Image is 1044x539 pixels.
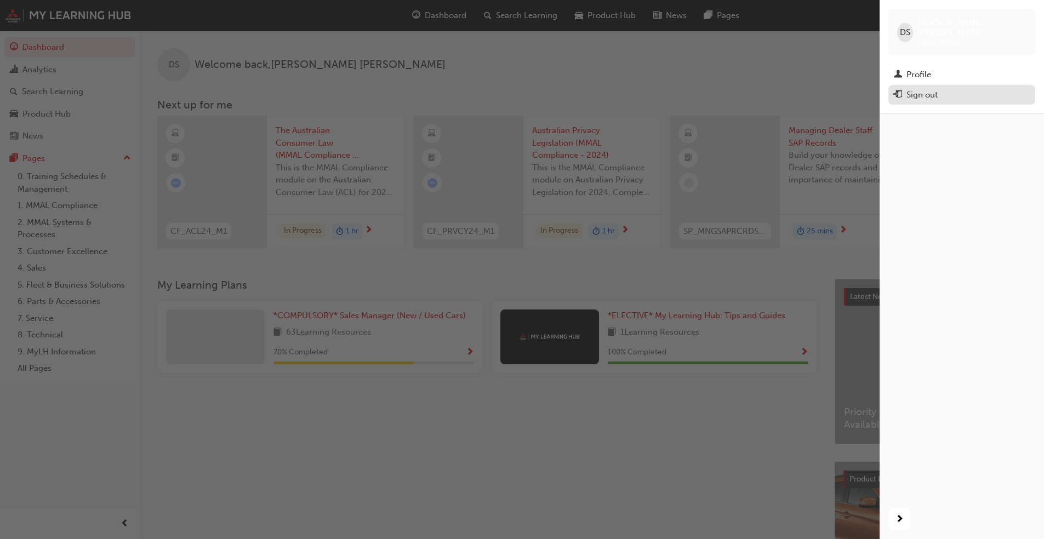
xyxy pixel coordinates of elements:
[917,18,1026,37] span: [PERSON_NAME] [PERSON_NAME]
[900,26,910,39] span: DS
[888,65,1035,85] a: Profile
[906,89,938,101] div: Sign out
[906,68,931,81] div: Profile
[888,85,1035,105] button: Sign out
[894,90,902,100] span: exit-icon
[895,513,904,526] span: next-icon
[894,70,902,80] span: man-icon
[917,38,960,47] span: 0005177729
